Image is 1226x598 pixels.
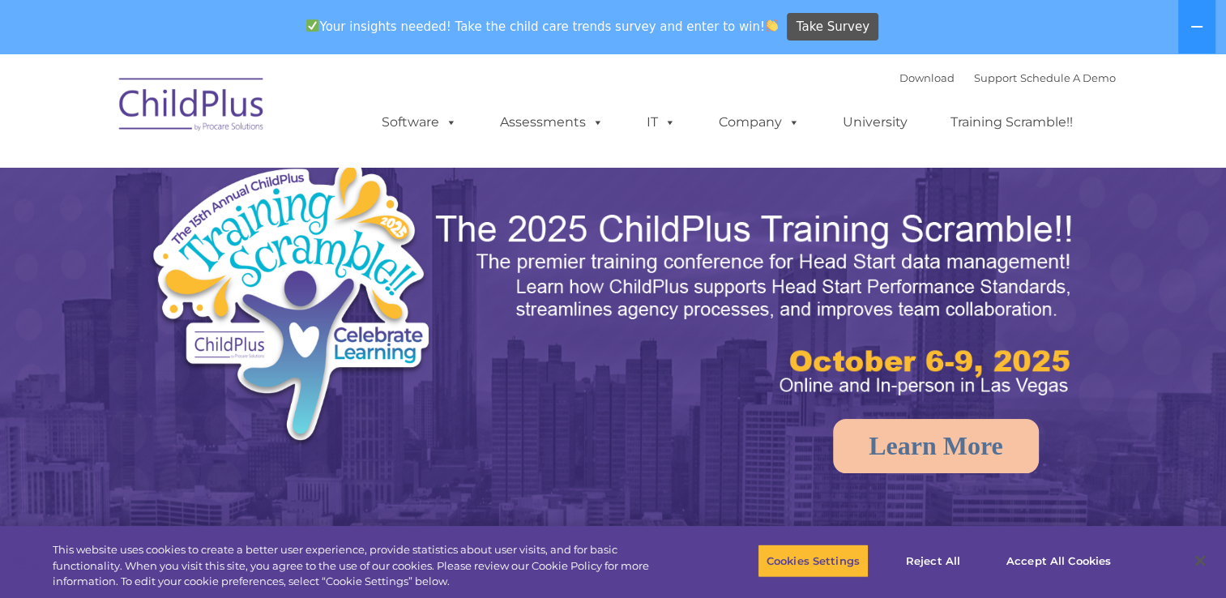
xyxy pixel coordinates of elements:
[997,544,1120,578] button: Accept All Cookies
[300,11,785,42] span: Your insights needed! Take the child care trends survey and enter to win!
[974,71,1017,84] a: Support
[934,106,1089,139] a: Training Scramble!!
[787,13,878,41] a: Take Survey
[111,66,273,147] img: ChildPlus by Procare Solutions
[899,71,1116,84] font: |
[630,106,692,139] a: IT
[484,106,620,139] a: Assessments
[833,419,1039,473] a: Learn More
[882,544,984,578] button: Reject All
[1182,543,1218,579] button: Close
[899,71,955,84] a: Download
[365,106,473,139] a: Software
[827,106,924,139] a: University
[758,544,869,578] button: Cookies Settings
[703,106,816,139] a: Company
[1020,71,1116,84] a: Schedule A Demo
[225,173,294,186] span: Phone number
[766,19,778,32] img: 👏
[797,13,869,41] span: Take Survey
[53,542,674,590] div: This website uses cookies to create a better user experience, provide statistics about user visit...
[225,107,275,119] span: Last name
[306,19,318,32] img: ✅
